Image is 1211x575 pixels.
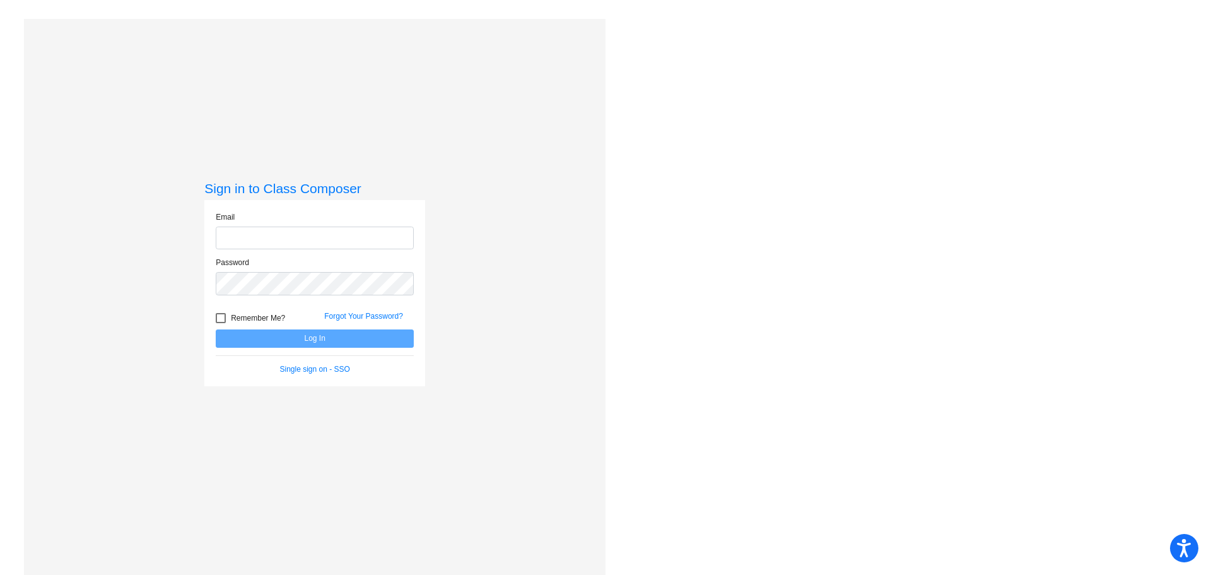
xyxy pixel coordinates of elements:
[324,312,403,321] a: Forgot Your Password?
[204,181,425,196] h3: Sign in to Class Composer
[216,329,414,348] button: Log In
[280,365,350,374] a: Single sign on - SSO
[231,311,285,326] span: Remember Me?
[216,211,235,223] label: Email
[216,257,249,268] label: Password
